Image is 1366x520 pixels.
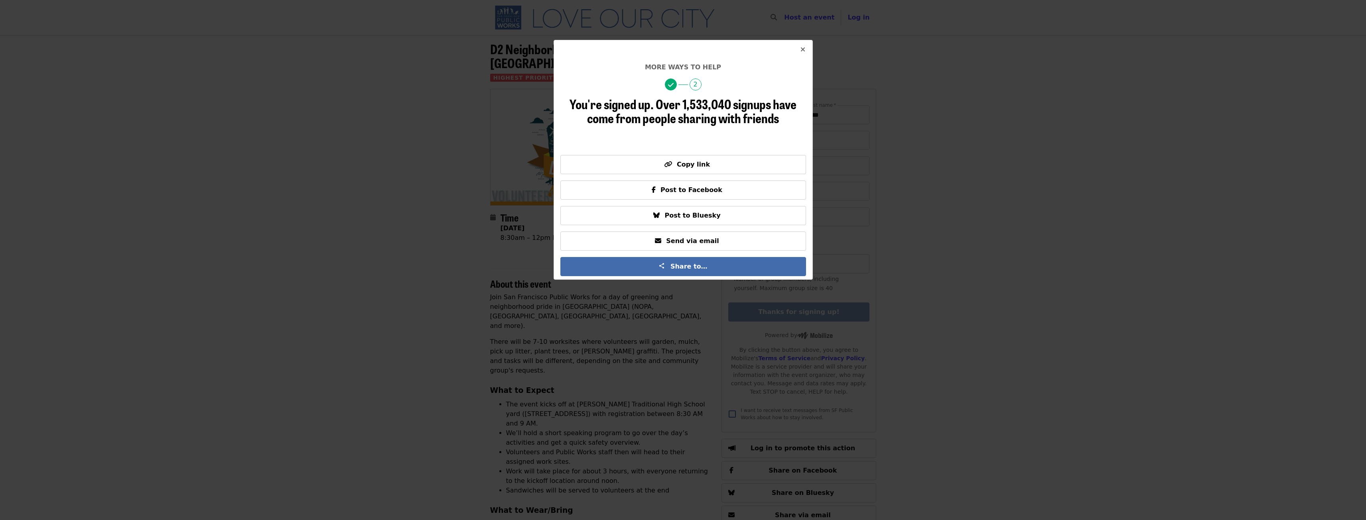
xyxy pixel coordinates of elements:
img: Share [658,263,665,269]
span: Post to Facebook [660,186,722,194]
span: Copy link [677,161,710,168]
button: Post to Bluesky [560,206,806,225]
span: More ways to help [645,63,721,71]
button: Copy link [560,155,806,174]
span: You're signed up. [570,94,654,113]
span: Post to Bluesky [664,212,720,219]
span: Over 1,533,040 signups have come from people sharing with friends [587,94,796,127]
i: check icon [668,81,674,89]
i: facebook-f icon [652,186,656,194]
span: Send via email [666,237,719,245]
span: 2 [690,78,702,90]
i: times icon [800,46,805,53]
button: Close [793,40,812,59]
button: Share to… [560,257,806,276]
button: Post to Facebook [560,181,806,200]
span: Share to… [670,263,708,270]
i: link icon [664,161,672,168]
i: envelope icon [655,237,661,245]
i: bluesky icon [653,212,660,219]
button: Send via email [560,232,806,251]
